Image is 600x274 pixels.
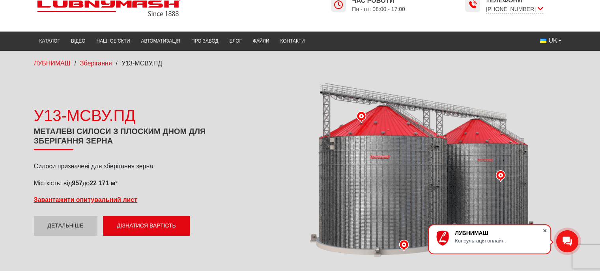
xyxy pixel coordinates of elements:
span: У13-МСВУ.ПД [121,60,162,67]
a: Наші об’єкти [91,34,135,49]
a: Про завод [186,34,224,49]
button: Дізнатися вартість [103,216,190,236]
button: UK [535,34,566,48]
span: [PHONE_NUMBER] [486,5,543,13]
strong: 957 [72,180,82,186]
span: / [116,60,118,67]
p: Місткість: від до [34,179,249,188]
p: Силоси призначені для зберігання зерна [34,162,249,171]
a: Файли [247,34,275,49]
a: Детальніше [34,216,97,236]
a: Контакти [275,34,310,49]
a: Автоматизація [135,34,186,49]
strong: 22 171 м³ [90,180,118,186]
img: Українська [540,39,546,43]
div: У13-МСВУ.ПД [34,104,249,127]
div: Консультація онлайн. [455,238,542,244]
h1: Металеві силоси з плоским дном для зберігання зерна [34,127,249,150]
span: Пн - пт: 08:00 - 17:00 [352,6,405,13]
a: Завантажити опитувальний лист [34,196,138,203]
a: Блог [224,34,247,49]
a: Відео [65,34,91,49]
span: UK [548,36,557,45]
span: / [74,60,76,67]
a: Каталог [34,34,65,49]
a: ЛУБНИМАШ [34,60,71,67]
a: Зберігання [80,60,112,67]
div: ЛУБНИМАШ [455,230,542,236]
